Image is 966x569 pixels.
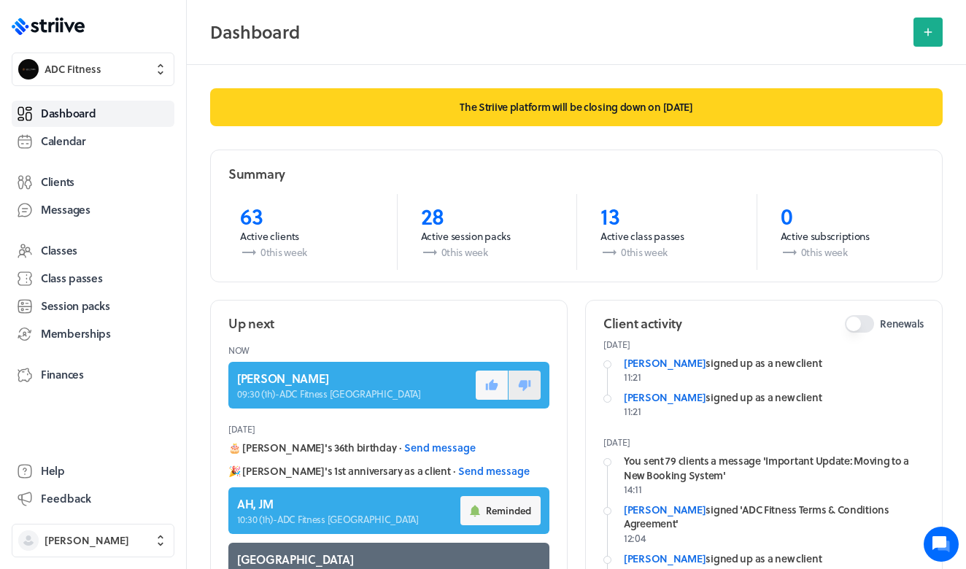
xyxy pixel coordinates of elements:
p: 0 [781,203,913,229]
a: Session packs [12,293,174,320]
a: Messages [12,197,174,223]
a: [PERSON_NAME] [624,551,706,566]
span: Reminded [486,504,531,517]
button: Reminded [460,496,541,525]
header: Now [228,338,549,362]
p: 11:21 [624,404,924,419]
button: ADC FitnessADC Fitness [12,53,174,86]
span: Calendar [41,133,86,149]
span: [PERSON_NAME] [45,533,129,548]
h1: Hi [PERSON_NAME] [22,71,270,94]
span: Clients [41,174,74,190]
a: Class passes [12,266,174,292]
p: [DATE] [603,436,924,448]
p: 63 [240,203,374,229]
p: 0 this week [240,244,374,261]
input: Search articles [42,251,260,280]
a: [PERSON_NAME] [624,390,706,405]
p: Active clients [240,229,374,244]
span: Messages [41,202,90,217]
p: 14:11 [624,482,924,497]
h2: Summary [228,165,285,183]
a: Help [12,458,174,484]
span: Classes [41,243,77,258]
span: · [399,441,401,455]
a: Memberships [12,321,174,347]
span: Class passes [41,271,103,286]
a: 13Active class passes0this week [576,194,757,270]
div: 🎂 [PERSON_NAME]'s 36th birthday [228,441,549,455]
a: 63Active clients0this week [217,194,397,270]
div: signed up as a new client [624,356,924,371]
img: ADC Fitness [18,59,39,80]
p: 13 [600,203,733,229]
button: Send message [404,441,476,455]
h2: Up next [228,314,274,333]
a: Calendar [12,128,174,155]
button: Renewals [845,315,874,333]
span: · [453,464,455,479]
h2: Dashboard [210,18,905,47]
div: You sent 79 clients a message 'Important Update: Moving to a New Booking System' [624,454,924,482]
p: [DATE] [603,338,924,350]
h2: We're here to help. Ask us anything! [22,97,270,144]
p: Find an answer quickly [20,227,272,244]
p: 12:04 [624,531,924,546]
p: 0 this week [421,244,554,261]
button: [PERSON_NAME] [12,524,174,557]
button: New conversation [23,170,269,199]
p: Active session packs [421,229,554,244]
a: [PERSON_NAME] [624,355,706,371]
div: signed up as a new client [624,390,924,405]
p: 0 this week [781,244,913,261]
span: Memberships [41,326,111,341]
span: Feedback [41,491,91,506]
button: Send message [458,464,530,479]
button: Feedback [12,486,174,512]
div: signed 'ADC Fitness Terms & Conditions Agreement' [624,503,924,531]
div: 🎉 [PERSON_NAME]'s 1st anniversary as a client [228,464,549,479]
a: Dashboard [12,101,174,127]
p: 11:21 [624,370,924,384]
p: Active subscriptions [781,229,913,244]
a: [PERSON_NAME] [624,502,706,517]
p: The Striive platform will be closing down on [DATE] [210,88,943,126]
h2: Client activity [603,314,682,333]
p: 28 [421,203,554,229]
p: Active class passes [600,229,733,244]
span: Session packs [41,298,109,314]
span: New conversation [94,179,175,190]
span: Help [41,463,65,479]
p: 0 this week [600,244,733,261]
a: 28Active session packs0this week [397,194,577,270]
div: signed up as a new client [624,551,924,566]
span: Renewals [880,317,924,331]
span: ADC Fitness [45,62,101,77]
span: Finances [41,367,84,382]
span: Dashboard [41,106,96,121]
a: Finances [12,362,174,388]
header: [DATE] [228,417,549,441]
a: Classes [12,238,174,264]
iframe: gist-messenger-bubble-iframe [924,527,959,562]
a: 0Active subscriptions0this week [757,194,937,270]
a: Clients [12,169,174,196]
